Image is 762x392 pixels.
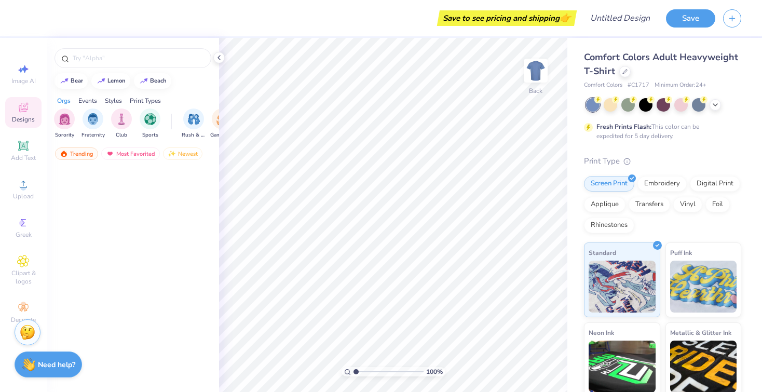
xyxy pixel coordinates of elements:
[589,261,656,313] img: Standard
[81,131,105,139] span: Fraternity
[182,109,206,139] div: filter for Rush & Bid
[525,60,546,81] img: Back
[584,81,622,90] span: Comfort Colors
[16,231,32,239] span: Greek
[584,155,741,167] div: Print Type
[655,81,706,90] span: Minimum Order: 24 +
[210,131,234,139] span: Game Day
[216,113,228,125] img: Game Day Image
[91,73,130,89] button: lemon
[11,316,36,324] span: Decorate
[584,176,634,192] div: Screen Print
[150,78,167,84] div: beach
[589,327,614,338] span: Neon Ink
[59,113,71,125] img: Sorority Image
[105,96,122,105] div: Styles
[60,150,68,157] img: trending.gif
[582,8,658,29] input: Untitled Design
[163,147,202,160] div: Newest
[11,77,36,85] span: Image AI
[140,109,160,139] div: filter for Sports
[72,53,205,63] input: Try "Alpha"
[670,261,737,313] img: Puff Ink
[144,113,156,125] img: Sports Image
[106,150,114,157] img: most_fav.gif
[210,109,234,139] div: filter for Game Day
[101,147,160,160] div: Most Favorited
[670,247,692,258] span: Puff Ink
[584,218,634,233] div: Rhinestones
[55,73,88,89] button: bear
[629,197,670,212] div: Transfers
[81,109,105,139] button: filter button
[670,327,731,338] span: Metallic & Glitter Ink
[116,113,127,125] img: Club Image
[705,197,730,212] div: Foil
[55,147,98,160] div: Trending
[12,115,35,124] span: Designs
[107,78,126,84] div: lemon
[426,367,443,376] span: 100 %
[116,131,127,139] span: Club
[142,131,158,139] span: Sports
[134,73,171,89] button: beach
[57,96,71,105] div: Orgs
[78,96,97,105] div: Events
[210,109,234,139] button: filter button
[5,269,42,286] span: Clipart & logos
[690,176,740,192] div: Digital Print
[111,109,132,139] button: filter button
[182,109,206,139] button: filter button
[673,197,702,212] div: Vinyl
[11,154,36,162] span: Add Text
[71,78,83,84] div: bear
[55,131,74,139] span: Sorority
[188,113,200,125] img: Rush & Bid Image
[584,197,625,212] div: Applique
[54,109,75,139] button: filter button
[13,192,34,200] span: Upload
[38,360,75,370] strong: Need help?
[596,122,724,141] div: This color can be expedited for 5 day delivery.
[584,51,738,77] span: Comfort Colors Adult Heavyweight T-Shirt
[596,123,651,131] strong: Fresh Prints Flash:
[560,11,571,24] span: 👉
[168,150,176,157] img: Newest.gif
[628,81,649,90] span: # C1717
[81,109,105,139] div: filter for Fraternity
[60,78,69,84] img: trend_line.gif
[111,109,132,139] div: filter for Club
[440,10,574,26] div: Save to see pricing and shipping
[182,131,206,139] span: Rush & Bid
[130,96,161,105] div: Print Types
[140,109,160,139] button: filter button
[529,86,542,96] div: Back
[87,113,99,125] img: Fraternity Image
[54,109,75,139] div: filter for Sorority
[666,9,715,28] button: Save
[589,247,616,258] span: Standard
[637,176,687,192] div: Embroidery
[97,78,105,84] img: trend_line.gif
[140,78,148,84] img: trend_line.gif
